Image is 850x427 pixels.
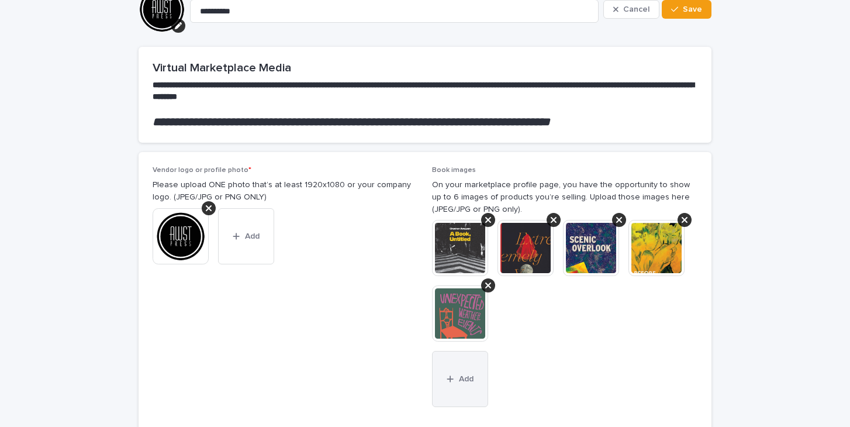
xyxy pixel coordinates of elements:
span: Add [245,232,260,240]
span: Add [459,375,474,383]
button: Add [218,208,274,264]
span: Vendor logo or profile photo [153,167,251,174]
span: Book images [432,167,476,174]
p: On your marketplace profile page, you have the opportunity to show up to 6 images of products you... [432,179,697,215]
p: Please upload ONE photo that’s at least 1920x1080 or your company logo. (JPEG/JPG or PNG ONLY) [153,179,418,204]
span: Cancel [623,5,649,13]
h2: Virtual Marketplace Media [153,61,697,75]
button: Add [432,351,488,407]
span: Save [683,5,702,13]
